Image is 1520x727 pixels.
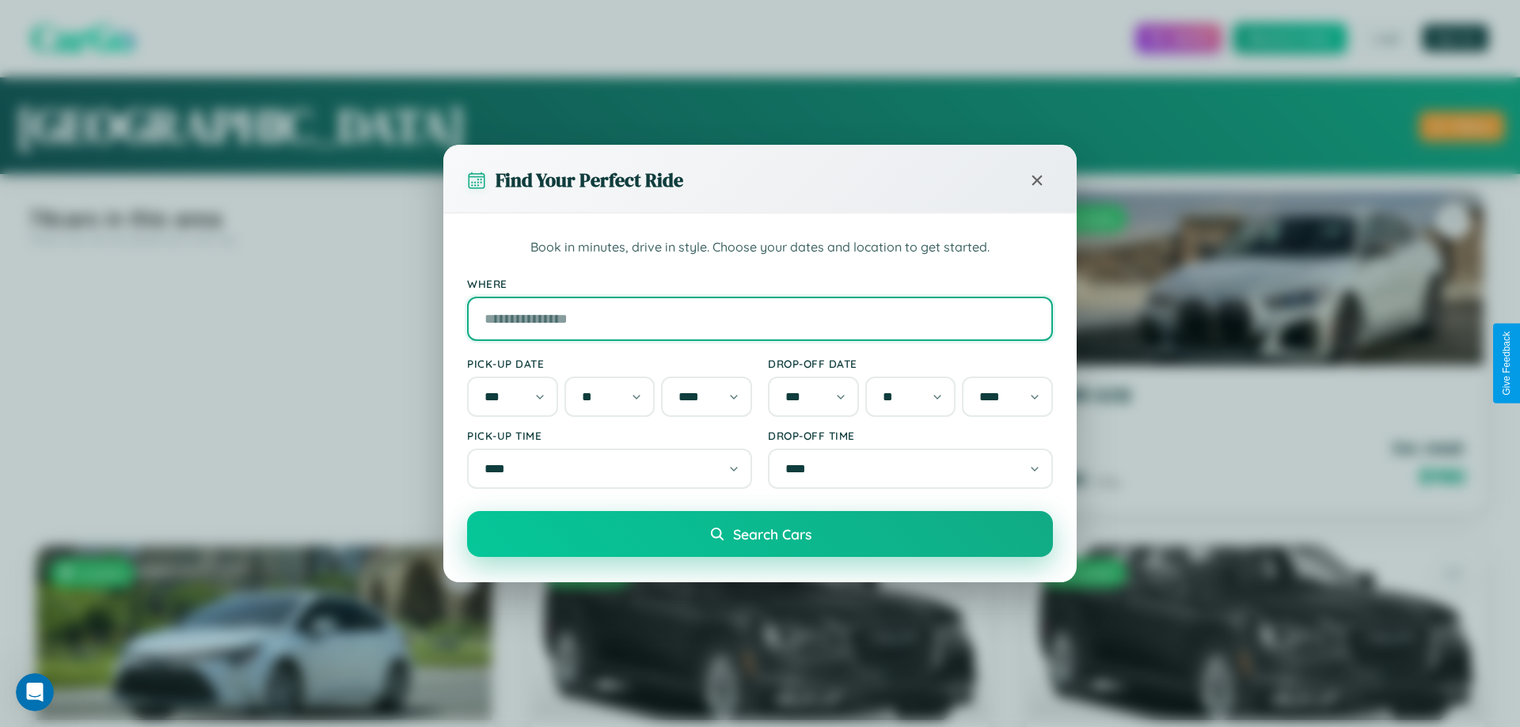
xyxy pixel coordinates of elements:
label: Where [467,277,1053,290]
span: Search Cars [733,525,811,543]
p: Book in minutes, drive in style. Choose your dates and location to get started. [467,237,1053,258]
h3: Find Your Perfect Ride [496,167,683,193]
label: Drop-off Date [768,357,1053,370]
label: Drop-off Time [768,429,1053,442]
label: Pick-up Date [467,357,752,370]
button: Search Cars [467,511,1053,557]
label: Pick-up Time [467,429,752,442]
